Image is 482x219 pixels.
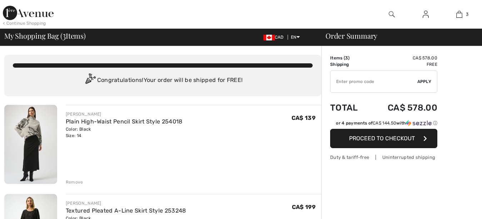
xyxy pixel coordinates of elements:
[330,61,368,68] td: Shipping
[66,118,183,125] a: Plain High-Waist Pencil Skirt Style 254018
[263,35,287,40] span: CAD
[466,11,468,18] span: 3
[63,30,66,40] span: 3
[13,73,313,88] div: Congratulations! Your order will be shipped for FREE!
[423,10,429,19] img: My Info
[317,32,478,39] div: Order Summary
[66,111,183,117] div: [PERSON_NAME]
[66,207,186,214] a: Textured Pleated A-Line Skirt Style 253248
[263,35,275,40] img: Canadian Dollar
[330,55,368,61] td: Items ( )
[4,105,57,184] img: Plain High-Waist Pencil Skirt Style 254018
[368,96,437,120] td: CA$ 578.00
[443,10,476,19] a: 3
[4,32,86,39] span: My Shopping Bag ( Items)
[330,120,437,129] div: or 4 payments ofCA$ 144.50withSezzle Click to learn more about Sezzle
[330,96,368,120] td: Total
[368,61,437,68] td: Free
[389,10,395,19] img: search the website
[345,55,348,60] span: 3
[417,78,432,85] span: Apply
[336,120,437,126] div: or 4 payments of with
[3,20,46,26] div: < Continue Shopping
[456,10,462,19] img: My Bag
[291,35,300,40] span: EN
[83,73,97,88] img: Congratulation2.svg
[417,10,434,19] a: Sign In
[330,154,437,161] div: Duty & tariff-free | Uninterrupted shipping
[66,179,83,185] div: Remove
[349,135,415,142] span: Proceed to Checkout
[373,121,396,126] span: CA$ 144.50
[331,71,417,92] input: Promo code
[292,115,315,121] span: CA$ 139
[330,129,437,148] button: Proceed to Checkout
[368,55,437,61] td: CA$ 578.00
[66,126,183,139] div: Color: Black Size: 14
[3,6,54,20] img: 1ère Avenue
[292,204,315,210] span: CA$ 199
[406,120,432,126] img: Sezzle
[66,200,186,206] div: [PERSON_NAME]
